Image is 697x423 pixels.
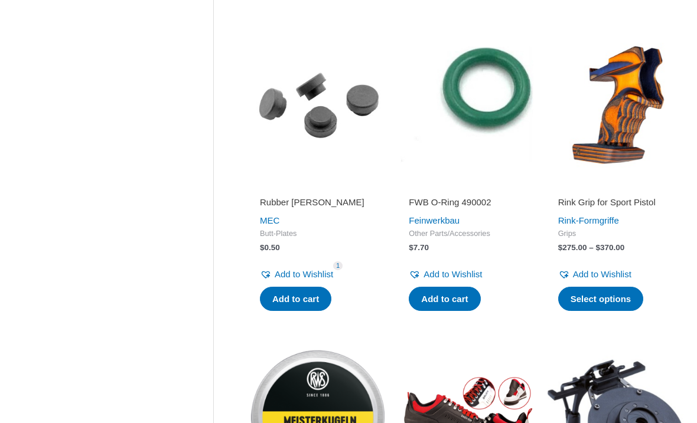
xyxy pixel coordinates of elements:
a: Add to Wishlist [558,266,631,283]
bdi: 275.00 [558,243,587,252]
span: $ [596,243,601,252]
a: Add to Wishlist [409,266,482,283]
span: Other Parts/Accessories [409,229,525,239]
bdi: 370.00 [596,243,625,252]
img: FWB O-Ring 490002 [398,36,535,173]
h2: FWB O-Ring 490002 [409,196,525,208]
img: Rubber knop [249,36,386,173]
span: 1 [333,261,343,270]
a: Rink Grip for Sport Pistol [558,196,674,212]
a: Select options for “Rink Grip for Sport Pistol” [558,287,644,311]
iframe: Customer reviews powered by Trustpilot [409,180,525,194]
span: Butt-Plates [260,229,376,239]
a: Add to Wishlist [260,266,333,283]
img: Rink Grip for Sport Pistol [548,36,685,173]
a: Add to cart: “FWB O-Ring 490002” [409,287,480,311]
a: FWB O-Ring 490002 [409,196,525,212]
a: Feinwerkbau [409,215,460,225]
a: Rubber [PERSON_NAME] [260,196,376,212]
a: MEC [260,215,279,225]
a: Add to cart: “Rubber knop” [260,287,331,311]
bdi: 0.50 [260,243,280,252]
iframe: Customer reviews powered by Trustpilot [558,180,674,194]
iframe: Customer reviews powered by Trustpilot [260,180,376,194]
span: Add to Wishlist [275,269,333,279]
h2: Rubber [PERSON_NAME] [260,196,376,208]
bdi: 7.70 [409,243,429,252]
a: Rink-Formgriffe [558,215,619,225]
span: – [589,243,594,252]
span: $ [409,243,413,252]
span: $ [558,243,563,252]
span: Add to Wishlist [424,269,482,279]
span: $ [260,243,265,252]
h2: Rink Grip for Sport Pistol [558,196,674,208]
span: Add to Wishlist [573,269,631,279]
span: Grips [558,229,674,239]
